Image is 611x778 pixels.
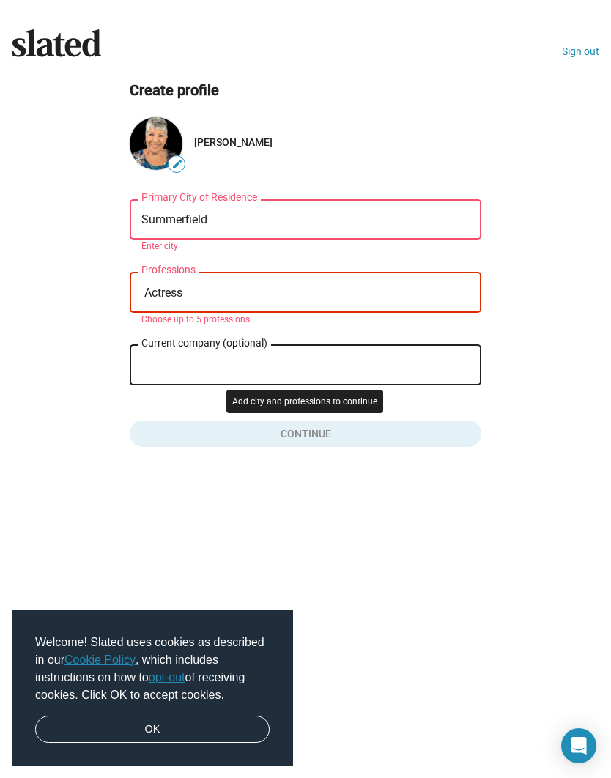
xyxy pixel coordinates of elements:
div: cookieconsent [12,610,293,767]
span: Welcome! Slated uses cookies as described in our , which includes instructions on how to of recei... [35,634,270,704]
div: [PERSON_NAME] [194,136,481,148]
div: Open Intercom Messenger [561,728,596,763]
div: Add city and professions to continue [226,390,383,413]
a: Sign out [562,45,599,57]
mat-error: Choose up to 5 professions [141,314,470,326]
mat-icon: edit [171,158,183,170]
mat-error: Enter city [141,241,470,253]
a: Cookie Policy [64,653,136,666]
h2: Create profile [130,81,481,100]
a: dismiss cookie message [35,716,270,744]
a: opt-out [149,671,185,683]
